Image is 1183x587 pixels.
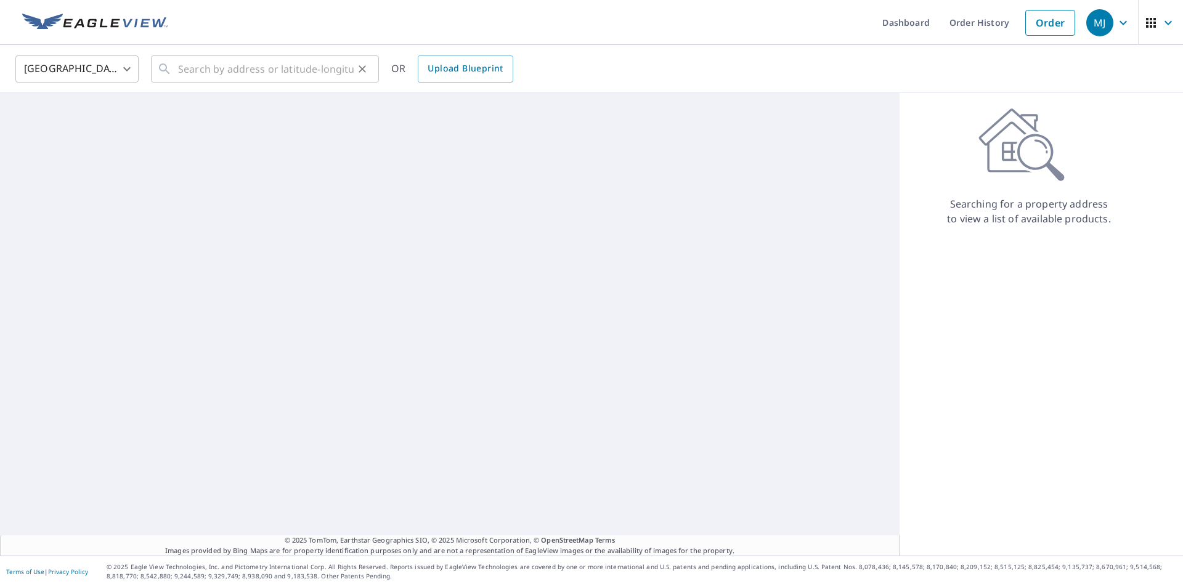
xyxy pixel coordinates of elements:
input: Search by address or latitude-longitude [178,52,354,86]
div: [GEOGRAPHIC_DATA] [15,52,139,86]
div: MJ [1086,9,1113,36]
a: Order [1025,10,1075,36]
span: © 2025 TomTom, Earthstar Geographics SIO, © 2025 Microsoft Corporation, © [285,535,616,546]
a: Upload Blueprint [418,55,513,83]
a: Privacy Policy [48,567,88,576]
p: © 2025 Eagle View Technologies, Inc. and Pictometry International Corp. All Rights Reserved. Repo... [107,562,1177,581]
a: Terms [595,535,616,544]
img: EV Logo [22,14,168,32]
a: Terms of Use [6,567,44,576]
span: Upload Blueprint [428,61,503,76]
div: OR [391,55,513,83]
a: OpenStreetMap [541,535,593,544]
p: | [6,568,88,575]
button: Clear [354,60,371,78]
p: Searching for a property address to view a list of available products. [946,196,1112,226]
